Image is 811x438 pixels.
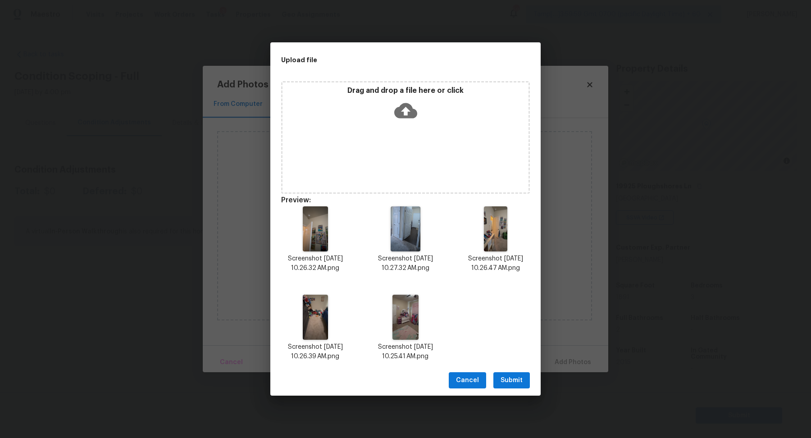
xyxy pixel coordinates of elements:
p: Screenshot [DATE] 10.27.32 AM.png [371,254,440,273]
p: Screenshot [DATE] 10.26.47 AM.png [461,254,530,273]
h2: Upload file [281,55,489,65]
img: YNzq++pXnPOfuRL+Ae6+yGAIAffTgAAAABJRU5ErkJggg== [303,295,328,340]
img: jtAAAAAElFTkSuQmCC [303,206,328,251]
p: Drag and drop a file here or click [282,86,529,96]
img: 8PjMmLJN4NLG0AAAAASUVORK5CYII= [391,206,420,251]
span: Submit [501,375,523,386]
p: Screenshot [DATE] 10.25.41 AM.png [371,342,440,361]
p: Screenshot [DATE] 10.26.39 AM.png [281,342,350,361]
p: Screenshot [DATE] 10.26.32 AM.png [281,254,350,273]
img: B2B9szwcJDygAAAAAElFTkSuQmCC [392,295,419,340]
button: Submit [493,372,530,389]
button: Cancel [449,372,486,389]
span: Cancel [456,375,479,386]
img: BQ+s4yUjvEYTAAAAAElFTkSuQmCC [484,206,508,251]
